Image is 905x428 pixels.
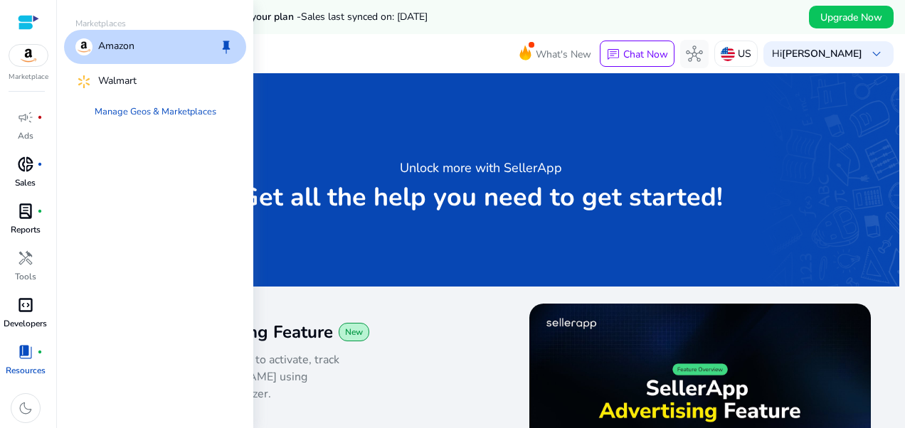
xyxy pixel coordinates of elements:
p: Marketplace [9,72,48,82]
img: us.svg [721,47,735,61]
p: Amazon [98,38,134,55]
span: hub [686,46,703,63]
span: donut_small [17,156,34,173]
span: handyman [17,250,34,267]
span: keyboard_arrow_down [868,46,885,63]
span: fiber_manual_record [37,349,43,355]
span: What's New [536,42,591,67]
button: hub [680,40,709,68]
span: chat [606,48,620,62]
span: keep [218,38,235,55]
p: Sales [15,176,36,189]
p: Reports [11,223,41,236]
p: Hi [772,49,862,59]
span: fiber_manual_record [37,208,43,214]
p: Tools [15,270,36,283]
p: Resources [6,364,46,377]
span: dark_mode [17,400,34,417]
p: Walmart [98,73,137,90]
span: play_circle [673,369,713,409]
span: New [345,326,363,338]
span: fiber_manual_record [37,161,43,167]
span: code_blocks [17,296,34,314]
p: Chat Now [623,48,668,61]
h5: Data syncs run less frequently on your plan - [94,11,428,23]
span: book_4 [17,343,34,360]
img: walmart.svg [75,73,92,90]
span: Upgrade Now [820,10,882,25]
b: [PERSON_NAME] [782,47,862,60]
img: amazon.svg [9,45,48,66]
span: fiber_manual_record [37,114,43,120]
span: campaign [17,109,34,126]
p: Get all the help you need to get started! [240,183,723,212]
button: Upgrade Now [809,6,894,28]
span: Sales last synced on: [DATE] [301,10,428,23]
p: Developers [4,317,47,330]
h3: Unlock more with SellerApp [400,158,562,178]
span: lab_profile [17,203,34,220]
p: Ads [18,129,33,142]
p: US [738,41,751,66]
a: Manage Geos & Marketplaces [83,99,228,124]
p: Marketplaces [64,17,246,30]
img: amazon.svg [75,38,92,55]
button: chatChat Now [600,41,674,68]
